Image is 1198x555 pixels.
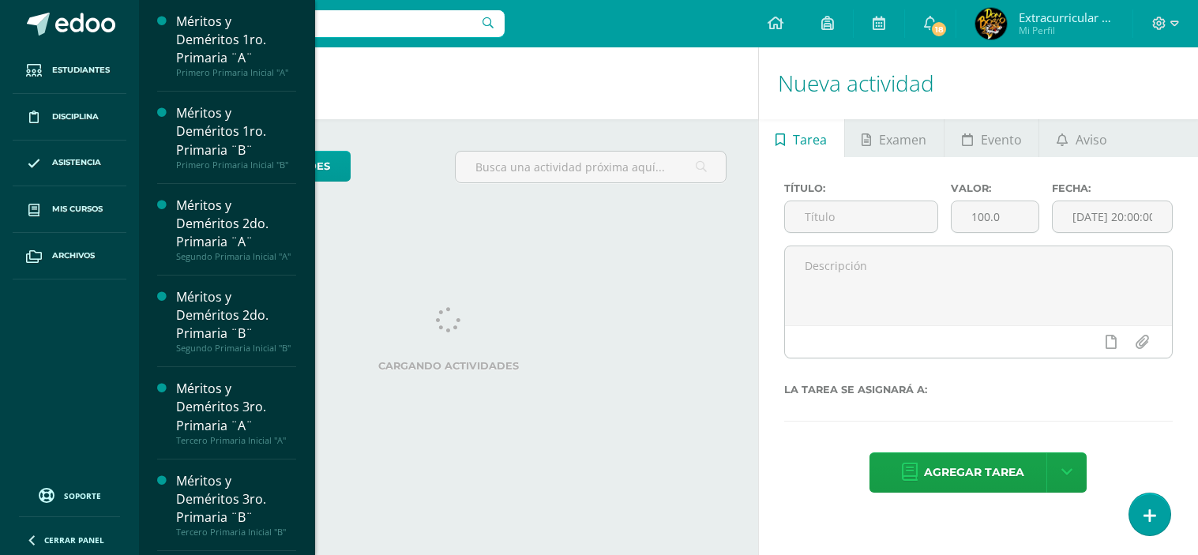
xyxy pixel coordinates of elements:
label: Título: [784,182,939,194]
div: Méritos y Deméritos 1ro. Primaria ¨A¨ [176,13,296,67]
div: Méritos y Deméritos 3ro. Primaria ¨B¨ [176,472,296,527]
a: Soporte [19,484,120,505]
a: Examen [845,119,944,157]
span: Mi Perfil [1019,24,1114,37]
div: Méritos y Deméritos 2do. Primaria ¨A¨ [176,197,296,251]
span: Evento [981,121,1022,159]
a: Mis cursos [13,186,126,233]
div: Primero Primaria Inicial "B" [176,159,296,171]
div: Segundo Primaria Inicial "A" [176,251,296,262]
a: Evento [945,119,1038,157]
span: Soporte [64,490,101,501]
h1: Nueva actividad [778,47,1179,119]
span: Mis cursos [52,203,103,216]
div: Tercero Primaria Inicial "B" [176,527,296,538]
label: Cargando actividades [171,360,727,372]
a: Méritos y Deméritos 2do. Primaria ¨B¨Segundo Primaria Inicial "B" [176,288,296,354]
a: Aviso [1039,119,1124,157]
h1: Actividades [158,47,739,119]
span: Estudiantes [52,64,110,77]
a: Méritos y Deméritos 1ro. Primaria ¨A¨Primero Primaria Inicial "A" [176,13,296,78]
input: Busca una actividad próxima aquí... [456,152,726,182]
span: Cerrar panel [44,534,104,546]
a: Méritos y Deméritos 3ro. Primaria ¨B¨Tercero Primaria Inicial "B" [176,472,296,538]
div: Primero Primaria Inicial "A" [176,67,296,78]
span: Extracurricular Deportes [1019,9,1114,25]
span: Examen [879,121,926,159]
span: Tarea [793,121,827,159]
div: Méritos y Deméritos 1ro. Primaria ¨B¨ [176,104,296,159]
a: Tarea [759,119,844,157]
span: 18 [930,21,948,38]
label: Fecha: [1052,182,1173,194]
label: La tarea se asignará a: [784,384,1173,396]
a: Estudiantes [13,47,126,94]
span: Agregar tarea [924,453,1024,492]
label: Valor: [951,182,1038,194]
a: Méritos y Deméritos 2do. Primaria ¨A¨Segundo Primaria Inicial "A" [176,197,296,262]
span: Archivos [52,249,95,262]
a: Méritos y Deméritos 1ro. Primaria ¨B¨Primero Primaria Inicial "B" [176,104,296,170]
a: Archivos [13,233,126,279]
div: Méritos y Deméritos 3ro. Primaria ¨A¨ [176,380,296,434]
div: Tercero Primaria Inicial "A" [176,435,296,446]
input: Busca un usuario... [149,10,505,37]
a: Méritos y Deméritos 3ro. Primaria ¨A¨Tercero Primaria Inicial "A" [176,380,296,445]
span: Aviso [1076,121,1107,159]
span: Asistencia [52,156,101,169]
a: Disciplina [13,94,126,141]
input: Fecha de entrega [1053,201,1172,232]
div: Segundo Primaria Inicial "B" [176,343,296,354]
a: Asistencia [13,141,126,187]
span: Disciplina [52,111,99,123]
img: 51daec255f9cabefddb2cff9a8f95120.png [975,8,1007,39]
input: Puntos máximos [952,201,1038,232]
input: Título [785,201,938,232]
div: Méritos y Deméritos 2do. Primaria ¨B¨ [176,288,296,343]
